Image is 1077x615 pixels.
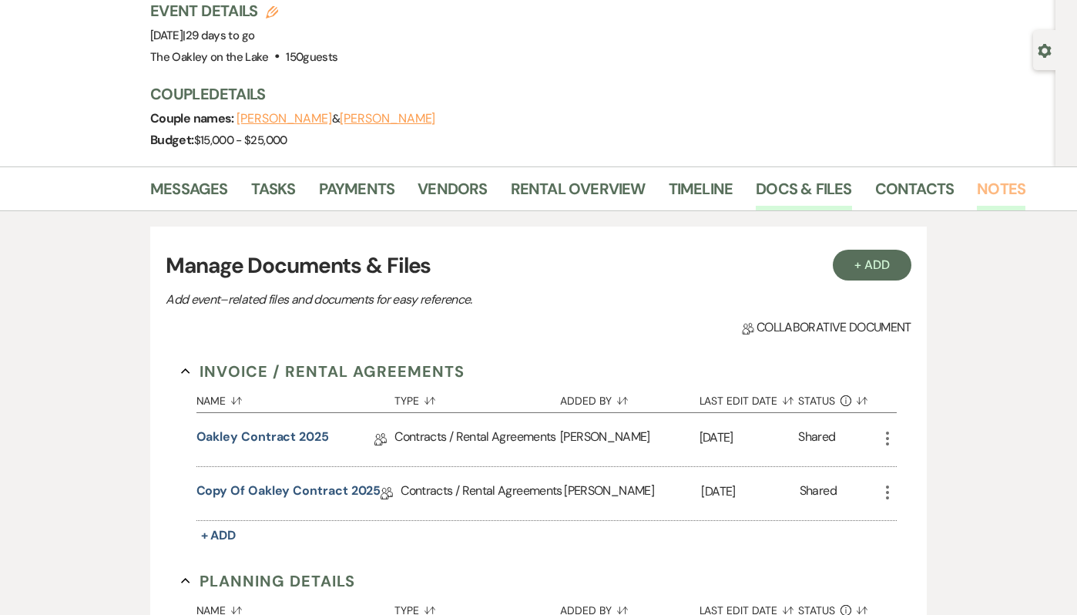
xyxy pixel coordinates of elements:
span: 150 guests [286,49,337,65]
div: [PERSON_NAME] [564,467,701,520]
button: [PERSON_NAME] [237,113,332,125]
div: Contracts / Rental Agreements [401,467,564,520]
a: Rental Overview [511,176,646,210]
a: Copy of Oakley Contract 2025 [196,482,381,506]
a: Oakley Contract 2025 [196,428,329,452]
button: Status [798,383,877,412]
h3: Couple Details [150,83,1013,105]
span: The Oakley on the Lake [150,49,268,65]
button: Open lead details [1038,42,1052,57]
button: Planning Details [181,570,356,593]
button: Type [394,383,560,412]
button: Name [196,383,395,412]
span: $15,000 - $25,000 [194,133,287,148]
div: Shared [800,482,837,506]
button: + Add [833,250,911,281]
button: Invoice / Rental Agreements [181,360,465,383]
div: Shared [798,428,835,452]
p: [DATE] [701,482,799,502]
span: & [237,111,435,126]
button: + Add [196,525,241,546]
span: + Add [201,527,237,543]
span: 29 days to go [186,28,255,43]
a: Notes [977,176,1025,210]
button: Last Edit Date [700,383,799,412]
span: Couple names: [150,110,237,126]
a: Contacts [875,176,955,210]
span: [DATE] [150,28,254,43]
button: Added By [560,383,699,412]
a: Docs & Files [756,176,851,210]
a: Vendors [418,176,487,210]
a: Timeline [669,176,733,210]
p: Add event–related files and documents for easy reference. [166,290,705,310]
span: | [183,28,254,43]
a: Payments [319,176,395,210]
span: Collaborative document [742,318,911,337]
a: Messages [150,176,228,210]
div: [PERSON_NAME] [560,413,699,466]
span: Status [798,395,835,406]
div: Contracts / Rental Agreements [394,413,560,466]
a: Tasks [251,176,296,210]
p: [DATE] [700,428,799,448]
button: [PERSON_NAME] [340,113,435,125]
span: Budget: [150,132,194,148]
h3: Manage Documents & Files [166,250,911,282]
